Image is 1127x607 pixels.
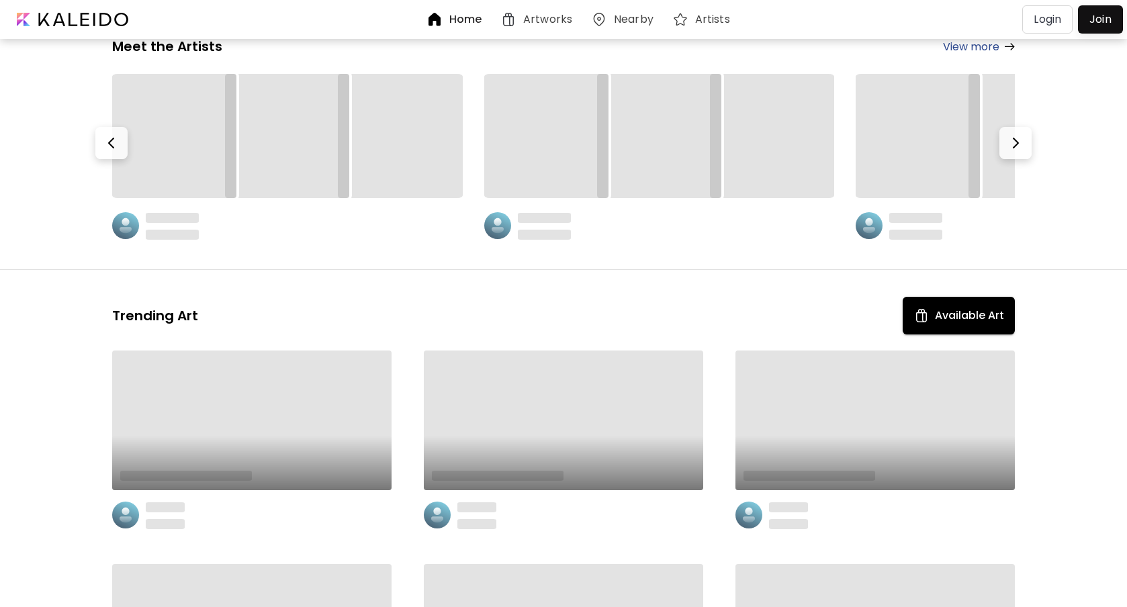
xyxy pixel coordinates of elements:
[1022,5,1073,34] button: Login
[672,11,735,28] a: Artists
[95,127,128,159] button: Prev-button
[523,14,572,25] h6: Artworks
[903,297,1015,334] button: Available ArtAvailable Art
[695,14,730,25] h6: Artists
[1078,5,1123,34] a: Join
[103,135,120,151] img: Prev-button
[500,11,578,28] a: Artworks
[913,308,930,324] img: Available Art
[112,38,222,55] h5: Meet the Artists
[614,14,653,25] h6: Nearby
[1034,11,1061,28] p: Login
[1007,135,1024,151] img: Next-button
[999,127,1032,159] button: Next-button
[426,11,487,28] a: Home
[1022,5,1078,34] a: Login
[935,308,1004,324] h5: Available Art
[943,38,1015,55] a: View more
[112,307,198,324] h5: Trending Art
[449,14,482,25] h6: Home
[591,11,659,28] a: Nearby
[1005,43,1015,50] img: arrow-right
